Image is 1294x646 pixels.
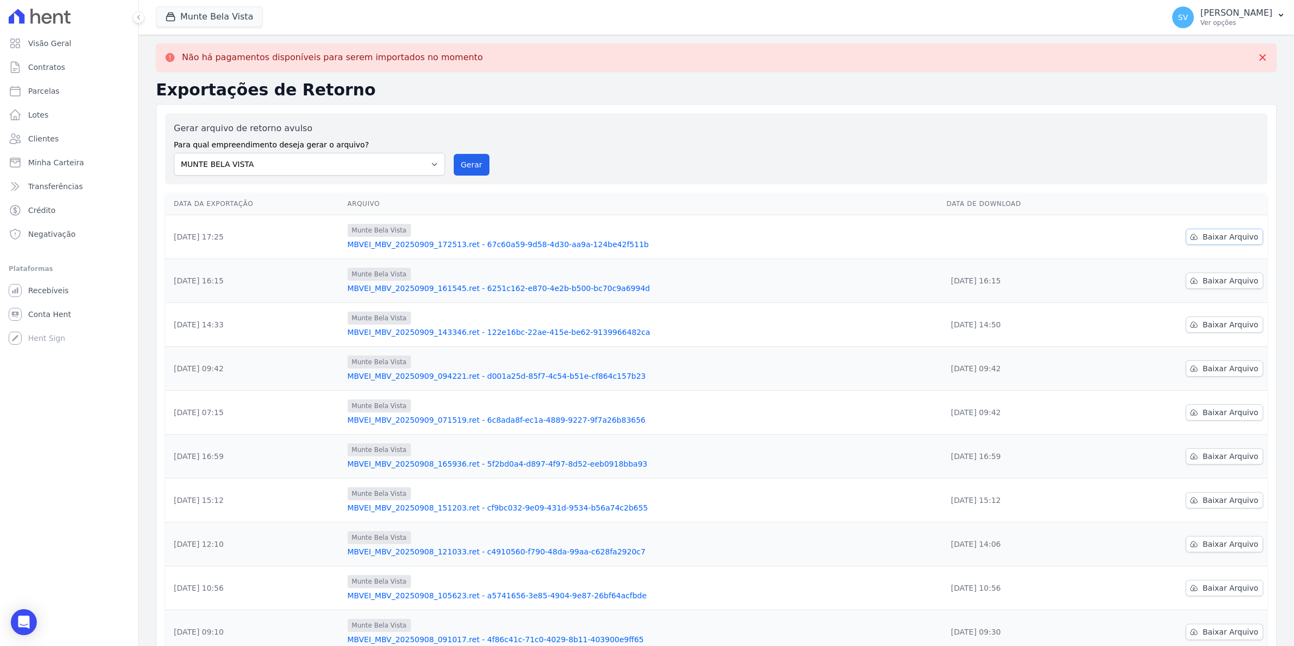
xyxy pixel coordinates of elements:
a: Lotes [4,104,134,126]
span: Recebíveis [28,285,69,296]
td: [DATE] 10:56 [942,566,1102,610]
h2: Exportações de Retorno [156,80,1277,100]
span: Baixar Arquivo [1202,363,1258,374]
td: [DATE] 07:15 [165,391,343,435]
a: MBVEI_MBV_20250908_151203.ret - cf9bc032-9e09-431d-9534-b56a74c2b655 [348,502,938,513]
a: Transferências [4,176,134,197]
span: Munte Bela Vista [348,443,411,456]
a: Parcelas [4,80,134,102]
a: Baixar Arquivo [1186,360,1263,377]
td: [DATE] 14:06 [942,522,1102,566]
td: [DATE] 14:33 [165,303,343,347]
span: Transferências [28,181,83,192]
span: Munte Bela Vista [348,487,411,500]
a: Baixar Arquivo [1186,624,1263,640]
a: Visão Geral [4,33,134,54]
span: Baixar Arquivo [1202,319,1258,330]
span: Parcelas [28,86,60,96]
label: Para qual empreendimento deseja gerar o arquivo? [174,135,445,151]
a: Negativação [4,223,134,245]
span: Munte Bela Vista [348,531,411,544]
span: Munte Bela Vista [348,356,411,369]
td: [DATE] 16:15 [942,259,1102,303]
span: Crédito [28,205,56,216]
span: Clientes [28,133,58,144]
a: Baixar Arquivo [1186,316,1263,333]
a: Baixar Arquivo [1186,229,1263,245]
button: Munte Bela Vista [156,7,263,27]
div: Plataformas [9,262,129,275]
span: Conta Hent [28,309,71,320]
span: Contratos [28,62,65,73]
span: Baixar Arquivo [1202,583,1258,593]
span: Munte Bela Vista [348,399,411,412]
button: Gerar [454,154,489,176]
td: [DATE] 14:50 [942,303,1102,347]
a: MBVEI_MBV_20250909_094221.ret - d001a25d-85f7-4c54-b51e-cf864c157b23 [348,371,938,382]
td: [DATE] 09:42 [942,347,1102,391]
a: Baixar Arquivo [1186,404,1263,421]
td: [DATE] 16:15 [165,259,343,303]
span: SV [1178,14,1188,21]
p: Não há pagamentos disponíveis para serem importados no momento [182,52,483,63]
a: MBVEI_MBV_20250908_105623.ret - a5741656-3e85-4904-9e87-26bf64acfbde [348,590,938,601]
a: MBVEI_MBV_20250908_091017.ret - 4f86c41c-71c0-4029-8b11-403900e9ff65 [348,634,938,645]
p: Ver opções [1200,18,1272,27]
th: Data da Exportação [165,193,343,215]
span: Munte Bela Vista [348,224,411,237]
button: SV [PERSON_NAME] Ver opções [1164,2,1294,33]
a: Clientes [4,128,134,150]
span: Munte Bela Vista [348,312,411,325]
td: [DATE] 16:59 [942,435,1102,479]
a: Crédito [4,199,134,221]
span: Baixar Arquivo [1202,231,1258,242]
td: [DATE] 09:42 [942,391,1102,435]
div: Open Intercom Messenger [11,609,37,635]
td: [DATE] 10:56 [165,566,343,610]
td: [DATE] 09:42 [165,347,343,391]
a: Recebíveis [4,280,134,301]
span: Baixar Arquivo [1202,626,1258,637]
a: Baixar Arquivo [1186,536,1263,552]
label: Gerar arquivo de retorno avulso [174,122,445,135]
a: Contratos [4,56,134,78]
td: [DATE] 17:25 [165,215,343,259]
a: Baixar Arquivo [1186,448,1263,464]
span: Lotes [28,109,49,120]
span: Baixar Arquivo [1202,451,1258,462]
a: Conta Hent [4,303,134,325]
span: Baixar Arquivo [1202,539,1258,550]
th: Data de Download [942,193,1102,215]
a: Baixar Arquivo [1186,580,1263,596]
a: MBVEI_MBV_20250909_161545.ret - 6251c162-e870-4e2b-b500-bc70c9a6994d [348,283,938,294]
th: Arquivo [343,193,943,215]
a: MBVEI_MBV_20250908_121033.ret - c4910560-f790-48da-99aa-c628fa2920c7 [348,546,938,557]
span: Munte Bela Vista [348,268,411,281]
a: Baixar Arquivo [1186,273,1263,289]
p: [PERSON_NAME] [1200,8,1272,18]
span: Negativação [28,229,76,240]
td: [DATE] 15:12 [165,479,343,522]
td: [DATE] 12:10 [165,522,343,566]
span: Baixar Arquivo [1202,495,1258,506]
td: [DATE] 16:59 [165,435,343,479]
a: MBVEI_MBV_20250908_165936.ret - 5f2bd0a4-d897-4f97-8d52-eeb0918bba93 [348,458,938,469]
span: Visão Geral [28,38,71,49]
span: Minha Carteira [28,157,84,168]
a: Baixar Arquivo [1186,492,1263,508]
a: MBVEI_MBV_20250909_143346.ret - 122e16bc-22ae-415e-be62-9139966482ca [348,327,938,338]
td: [DATE] 15:12 [942,479,1102,522]
span: Munte Bela Vista [348,619,411,632]
span: Baixar Arquivo [1202,275,1258,286]
a: MBVEI_MBV_20250909_071519.ret - 6c8ada8f-ec1a-4889-9227-9f7a26b83656 [348,415,938,425]
a: Minha Carteira [4,152,134,173]
span: Baixar Arquivo [1202,407,1258,418]
span: Munte Bela Vista [348,575,411,588]
a: MBVEI_MBV_20250909_172513.ret - 67c60a59-9d58-4d30-aa9a-124be42f511b [348,239,938,250]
